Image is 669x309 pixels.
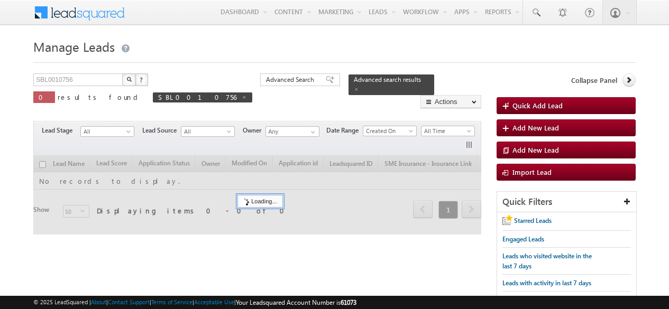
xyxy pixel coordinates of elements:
[512,145,559,154] span: Add New Lead
[194,298,234,305] a: Acceptable Use
[421,126,475,136] a: All Time
[326,126,363,135] span: Date Range
[512,167,552,176] span: Import Lead
[341,298,356,306] span: 61073
[421,126,472,136] span: All Time
[140,75,144,84] span: ?
[502,279,591,287] span: Leads with activity in last 7 days
[502,252,592,270] span: Leads who visited website in the last 7 days
[497,192,636,212] div: Quick Filters
[81,127,131,136] span: All
[181,127,232,136] span: All
[502,235,544,243] span: Engaged Leads
[135,73,148,86] button: ?
[363,126,414,136] span: Created On
[512,101,563,110] span: Quick Add Lead
[158,92,236,101] span: SBL0010756
[236,298,356,306] span: Your Leadsquared Account Number is
[151,298,193,305] a: Terms of Service
[108,298,150,305] a: Contact Support
[126,77,132,82] img: Search
[420,95,481,108] button: Actions
[512,123,559,132] span: Add New Lead
[514,217,552,224] span: Starred Leads
[354,76,421,83] span: Advanced search results
[91,298,106,305] a: About
[181,126,235,137] a: All
[237,195,282,208] div: Loading...
[265,126,319,137] input: Type to Search
[305,127,318,137] a: Show All Items
[142,126,181,135] span: Lead Source
[363,126,417,136] a: Created On
[39,92,50,101] span: 0
[266,75,317,85] span: Advanced Search
[243,126,265,135] span: Owner
[33,38,115,55] span: Manage Leads
[58,92,142,101] span: results found
[80,126,134,137] a: All
[33,297,356,307] span: © 2025 LeadSquared | | | | |
[571,76,617,85] span: Collapse Panel
[42,126,80,135] span: Lead Stage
